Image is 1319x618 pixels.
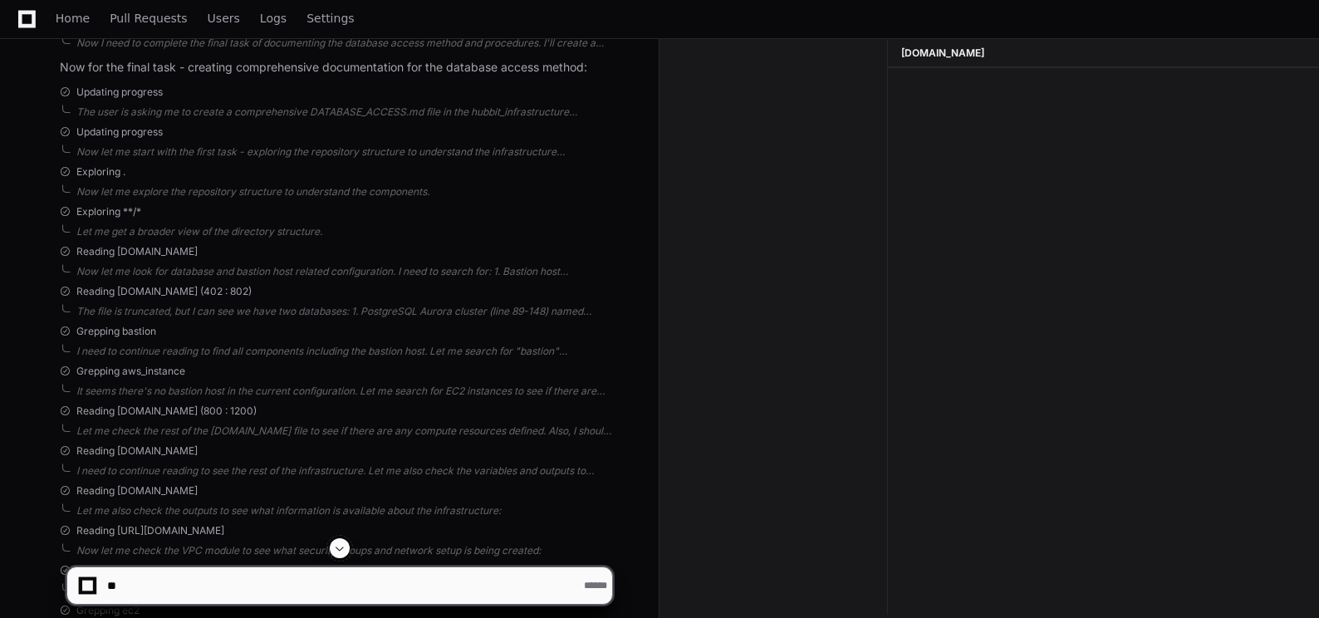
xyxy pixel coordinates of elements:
[76,165,125,179] span: Exploring .
[76,405,257,418] span: Reading [DOMAIN_NAME] (800 : 1200)
[901,47,984,60] span: [DOMAIN_NAME]
[306,13,354,23] span: Settings
[260,13,287,23] span: Logs
[76,86,163,99] span: Updating progress
[76,504,612,517] div: Let me also check the outputs to see what information is available about the infrastructure:
[76,424,612,438] div: Let me check the rest of the [DOMAIN_NAME] file to see if there are any compute resources defined...
[76,185,612,199] div: Now let me explore the repository structure to understand the components.
[76,225,612,238] div: Let me get a broader view of the directory structure.
[76,345,612,358] div: I need to continue reading to find all components including the bastion host. Let me search for "...
[76,37,612,50] div: Now I need to complete the final task of documenting the database access method and procedures. I...
[76,305,612,318] div: The file is truncated, but I can see we have two databases: 1. PostgreSQL Aurora cluster (line 89...
[76,464,612,478] div: I need to continue reading to see the rest of the infrastructure. Let me also check the variables...
[76,105,612,119] div: The user is asking me to create a comprehensive DATABASE_ACCESS.md file in the hubbit_infrastruct...
[76,145,612,159] div: Now let me start with the first task - exploring the repository structure to understand the infra...
[76,484,198,498] span: Reading [DOMAIN_NAME]
[76,265,612,278] div: Now let me look for database and bastion host related configuration. I need to search for: 1. Bas...
[76,325,156,338] span: Grepping bastion
[208,13,240,23] span: Users
[76,125,163,139] span: Updating progress
[60,58,612,77] p: Now for the final task - creating comprehensive documentation for the database access method:
[56,13,90,23] span: Home
[76,365,185,378] span: Grepping aws_instance
[76,524,224,537] span: Reading [URL][DOMAIN_NAME]
[76,385,612,398] div: It seems there's no bastion host in the current configuration. Let me search for EC2 instances to...
[76,285,252,298] span: Reading [DOMAIN_NAME] (402 : 802)
[110,13,187,23] span: Pull Requests
[76,245,198,258] span: Reading [DOMAIN_NAME]
[76,444,198,458] span: Reading [DOMAIN_NAME]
